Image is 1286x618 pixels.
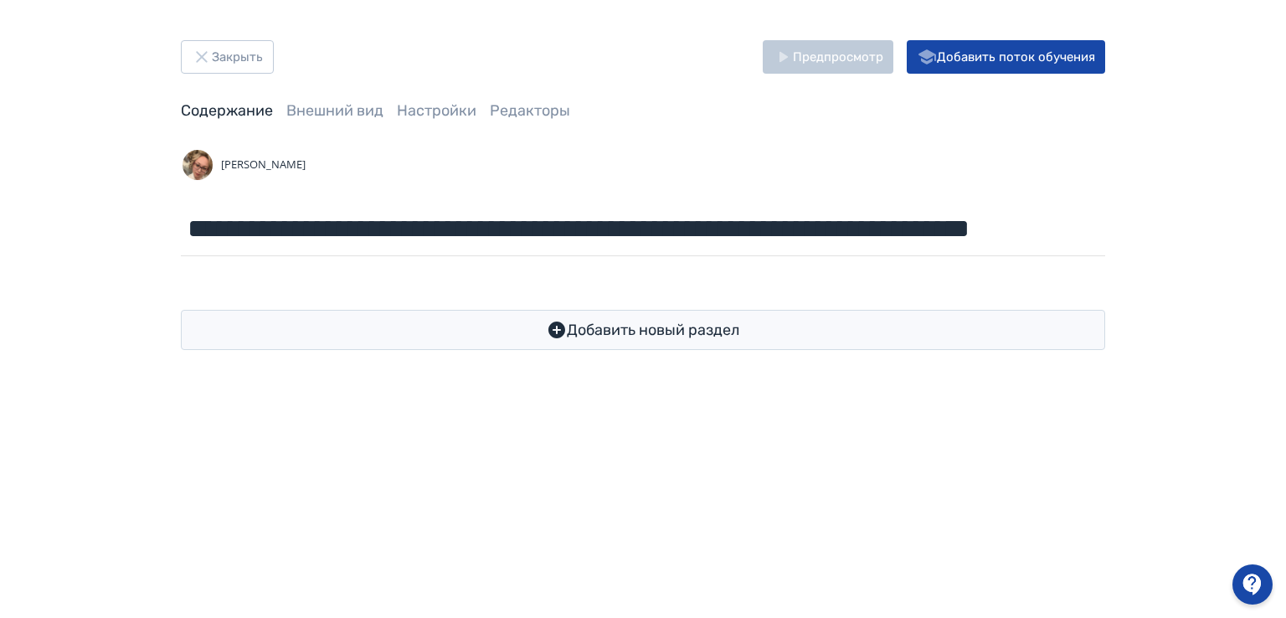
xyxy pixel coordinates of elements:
img: Avatar [181,148,214,182]
button: Закрыть [181,40,274,74]
button: Добавить новый раздел [181,310,1105,350]
a: Редакторы [490,101,570,120]
a: Настройки [397,101,476,120]
a: Внешний вид [286,101,383,120]
span: [PERSON_NAME] [221,157,306,173]
button: Предпросмотр [763,40,893,74]
a: Содержание [181,101,273,120]
button: Добавить поток обучения [907,40,1105,74]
